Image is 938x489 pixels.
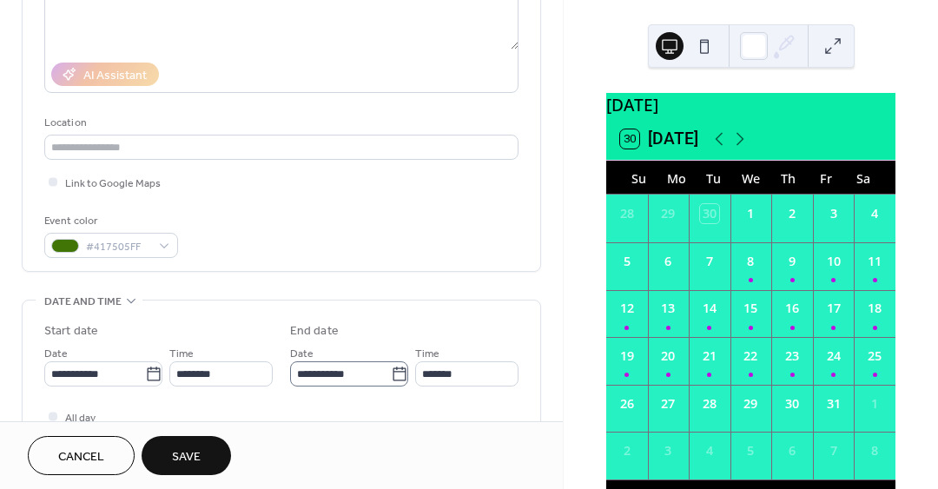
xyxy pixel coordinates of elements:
[700,441,719,460] div: 4
[865,204,884,223] div: 4
[807,161,844,195] div: Fr
[659,347,678,366] div: 20
[695,161,732,195] div: Tu
[783,204,802,223] div: 2
[742,252,761,271] div: 8
[618,252,637,271] div: 5
[415,345,439,363] span: Time
[865,441,884,460] div: 8
[783,441,802,460] div: 6
[618,204,637,223] div: 28
[783,394,802,413] div: 30
[824,347,843,366] div: 24
[742,347,761,366] div: 22
[65,409,96,427] span: All day
[65,175,161,193] span: Link to Google Maps
[172,448,201,466] span: Save
[620,161,657,195] div: Su
[618,394,637,413] div: 26
[742,204,761,223] div: 1
[290,345,314,363] span: Date
[865,394,884,413] div: 1
[44,293,122,311] span: Date and time
[659,394,678,413] div: 27
[659,204,678,223] div: 29
[618,441,637,460] div: 2
[742,394,761,413] div: 29
[824,394,843,413] div: 31
[290,322,339,340] div: End date
[44,212,175,230] div: Event color
[618,299,637,318] div: 12
[44,345,68,363] span: Date
[659,252,678,271] div: 6
[700,204,719,223] div: 30
[44,322,98,340] div: Start date
[657,161,695,195] div: Mo
[844,161,882,195] div: Sa
[783,252,802,271] div: 9
[700,347,719,366] div: 21
[700,252,719,271] div: 7
[824,299,843,318] div: 17
[44,114,515,132] div: Location
[732,161,770,195] div: We
[700,299,719,318] div: 14
[700,394,719,413] div: 28
[86,238,150,256] span: #417505FF
[783,347,802,366] div: 23
[824,441,843,460] div: 7
[742,441,761,460] div: 5
[659,441,678,460] div: 3
[770,161,807,195] div: Th
[865,347,884,366] div: 25
[742,299,761,318] div: 15
[606,93,895,118] div: [DATE]
[865,252,884,271] div: 11
[824,204,843,223] div: 3
[614,125,704,153] button: 30[DATE]
[169,345,194,363] span: Time
[58,448,104,466] span: Cancel
[783,299,802,318] div: 16
[28,436,135,475] button: Cancel
[659,299,678,318] div: 13
[618,347,637,366] div: 19
[824,252,843,271] div: 10
[142,436,231,475] button: Save
[865,299,884,318] div: 18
